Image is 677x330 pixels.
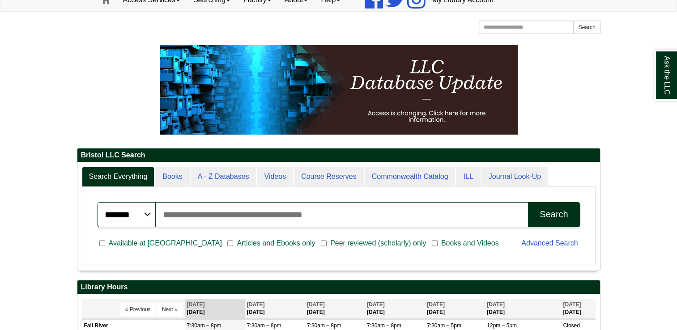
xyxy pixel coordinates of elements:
[233,238,319,249] span: Articles and Ebooks only
[367,301,385,308] span: [DATE]
[120,303,156,316] button: « Previous
[305,299,365,319] th: [DATE]
[528,202,579,227] button: Search
[327,238,430,249] span: Peer reviewed (scholarly) only
[485,299,561,319] th: [DATE]
[191,167,256,187] a: A - Z Databases
[307,301,325,308] span: [DATE]
[487,301,505,308] span: [DATE]
[160,45,518,135] img: HTML tutorial
[187,301,205,308] span: [DATE]
[321,239,327,247] input: Peer reviewed (scholarly) only
[540,209,568,220] div: Search
[573,21,600,34] button: Search
[307,322,341,329] span: 7:30am – 8pm
[155,167,189,187] a: Books
[438,238,502,249] span: Books and Videos
[456,167,480,187] a: ILL
[425,299,485,319] th: [DATE]
[257,167,293,187] a: Videos
[187,322,221,329] span: 7:30am – 8pm
[427,301,445,308] span: [DATE]
[82,167,155,187] a: Search Everything
[247,301,265,308] span: [DATE]
[227,239,233,247] input: Articles and Ebooks only
[521,239,578,247] a: Advanced Search
[487,322,517,329] span: 12pm – 5pm
[561,299,595,319] th: [DATE]
[432,239,438,247] input: Books and Videos
[481,167,548,187] a: Journal Look-Up
[157,303,183,316] button: Next »
[247,322,281,329] span: 7:30am – 8pm
[367,322,401,329] span: 7:30am – 8pm
[77,280,600,294] h2: Library Hours
[294,167,364,187] a: Course Reserves
[365,167,456,187] a: Commonwealth Catalog
[365,299,425,319] th: [DATE]
[99,239,105,247] input: Available at [GEOGRAPHIC_DATA]
[77,148,600,162] h2: Bristol LLC Search
[185,299,245,319] th: [DATE]
[427,322,461,329] span: 7:30am – 5pm
[563,301,581,308] span: [DATE]
[245,299,305,319] th: [DATE]
[105,238,226,249] span: Available at [GEOGRAPHIC_DATA]
[563,322,579,329] span: Closed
